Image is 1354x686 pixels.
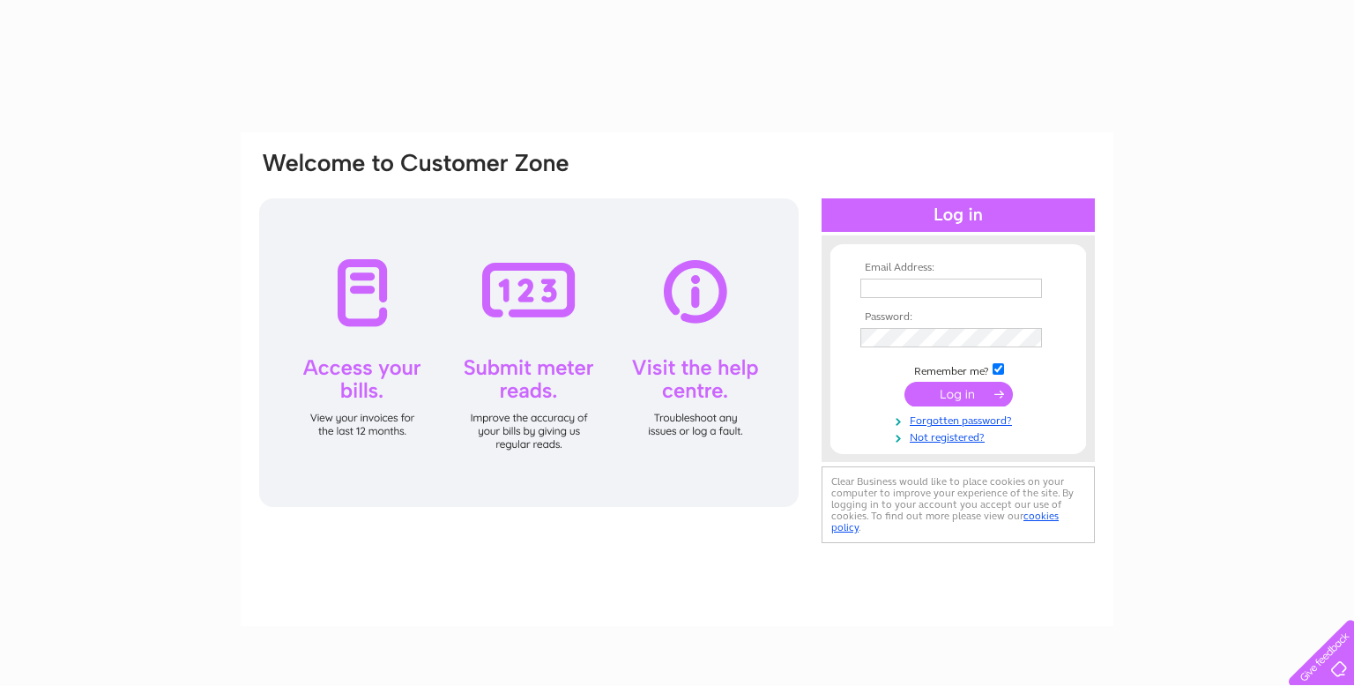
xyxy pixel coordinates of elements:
td: Remember me? [856,361,1060,378]
th: Email Address: [856,262,1060,274]
a: Not registered? [860,428,1060,444]
a: cookies policy [831,510,1059,533]
th: Password: [856,311,1060,324]
input: Submit [904,382,1013,406]
a: Forgotten password? [860,411,1060,428]
div: Clear Business would like to place cookies on your computer to improve your experience of the sit... [822,466,1095,543]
